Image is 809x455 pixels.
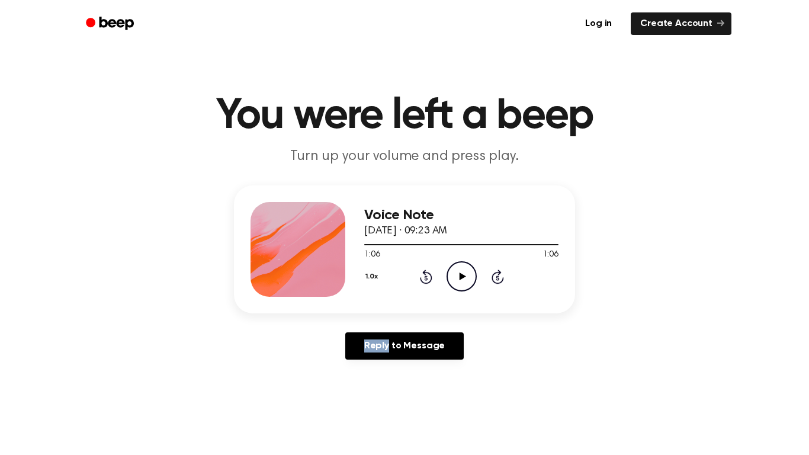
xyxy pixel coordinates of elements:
p: Turn up your volume and press play. [177,147,632,166]
h3: Voice Note [364,207,558,223]
a: Log in [573,10,624,37]
h1: You were left a beep [101,95,708,137]
a: Reply to Message [345,332,464,360]
span: [DATE] · 09:23 AM [364,226,447,236]
a: Beep [78,12,145,36]
span: 1:06 [543,249,558,261]
span: 1:06 [364,249,380,261]
button: 1.0x [364,267,382,287]
a: Create Account [631,12,731,35]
